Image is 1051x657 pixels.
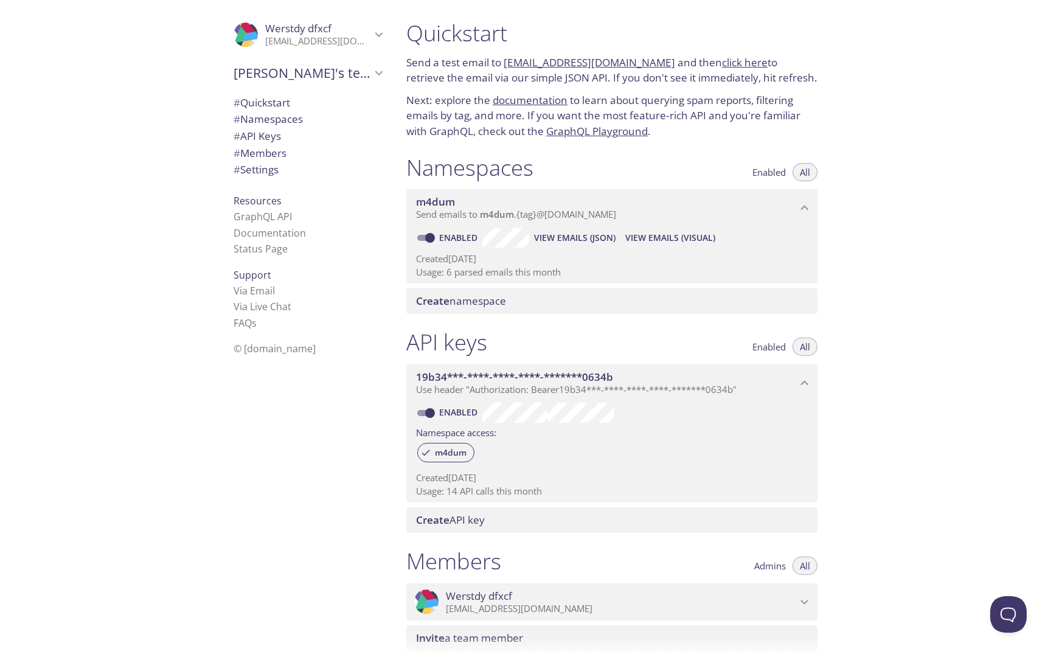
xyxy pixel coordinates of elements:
div: Quickstart [224,94,392,111]
div: Team Settings [224,161,392,178]
div: Namespaces [224,111,392,128]
p: Usage: 6 parsed emails this month [416,266,808,279]
a: documentation [493,93,567,107]
h1: Quickstart [406,19,817,47]
span: namespace [416,294,506,308]
span: View Emails (Visual) [625,231,715,245]
span: API key [416,513,485,527]
h1: Members [406,547,501,575]
a: GraphQL Playground [546,124,648,138]
span: # [234,112,240,126]
span: Werstdy dfxcf [446,589,512,603]
div: Werstdy dfxcf [224,15,392,55]
div: Create namespace [406,288,817,314]
div: Create API Key [406,507,817,533]
a: click here [722,55,768,69]
p: Usage: 14 API calls this month [416,485,808,498]
span: m4dum [480,208,514,220]
button: View Emails (Visual) [620,228,720,248]
span: © [DOMAIN_NAME] [234,342,316,355]
span: [PERSON_NAME]'s team [234,64,371,82]
p: Created [DATE] [416,252,808,265]
button: Enabled [745,338,793,356]
span: m4dum [416,195,455,209]
div: Werstdy dfxcf [406,583,817,621]
button: All [793,163,817,181]
span: Members [234,146,286,160]
p: Created [DATE] [416,471,808,484]
h1: Namespaces [406,154,533,181]
span: Namespaces [234,112,303,126]
a: FAQ [234,316,257,330]
div: m4dum namespace [406,189,817,227]
a: Via Email [234,284,275,297]
span: s [252,316,257,330]
p: Next: explore the to learn about querying spam reports, filtering emails by tag, and more. If you... [406,92,817,139]
span: Create [416,294,449,308]
p: Send a test email to and then to retrieve the email via our simple JSON API. If you don't see it ... [406,55,817,86]
button: Admins [747,557,793,575]
iframe: Help Scout Beacon - Open [990,596,1027,633]
span: Send emails to . {tag} @[DOMAIN_NAME] [416,208,616,220]
h1: API keys [406,328,487,356]
span: Create [416,513,449,527]
span: Werstdy dfxcf [265,21,331,35]
span: m4dum [428,447,474,458]
a: [EMAIL_ADDRESS][DOMAIN_NAME] [504,55,675,69]
span: Support [234,268,271,282]
div: m4dum [417,443,474,462]
div: API Keys [224,128,392,145]
a: Enabled [437,232,482,243]
a: Enabled [437,406,482,418]
span: # [234,96,240,109]
button: Enabled [745,163,793,181]
div: Werstdy's team [224,57,392,89]
span: # [234,146,240,160]
div: Invite a team member [406,625,817,651]
a: GraphQL API [234,210,292,223]
span: # [234,162,240,176]
p: [EMAIL_ADDRESS][DOMAIN_NAME] [265,35,371,47]
a: Via Live Chat [234,300,291,313]
div: Members [224,145,392,162]
span: View Emails (JSON) [534,231,616,245]
span: API Keys [234,129,281,143]
button: View Emails (JSON) [529,228,620,248]
a: Status Page [234,242,288,255]
span: Settings [234,162,279,176]
a: Documentation [234,226,306,240]
label: Namespace access: [416,423,496,440]
button: All [793,338,817,356]
p: [EMAIL_ADDRESS][DOMAIN_NAME] [446,603,797,615]
button: All [793,557,817,575]
span: Quickstart [234,96,290,109]
span: Resources [234,194,282,207]
span: # [234,129,240,143]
